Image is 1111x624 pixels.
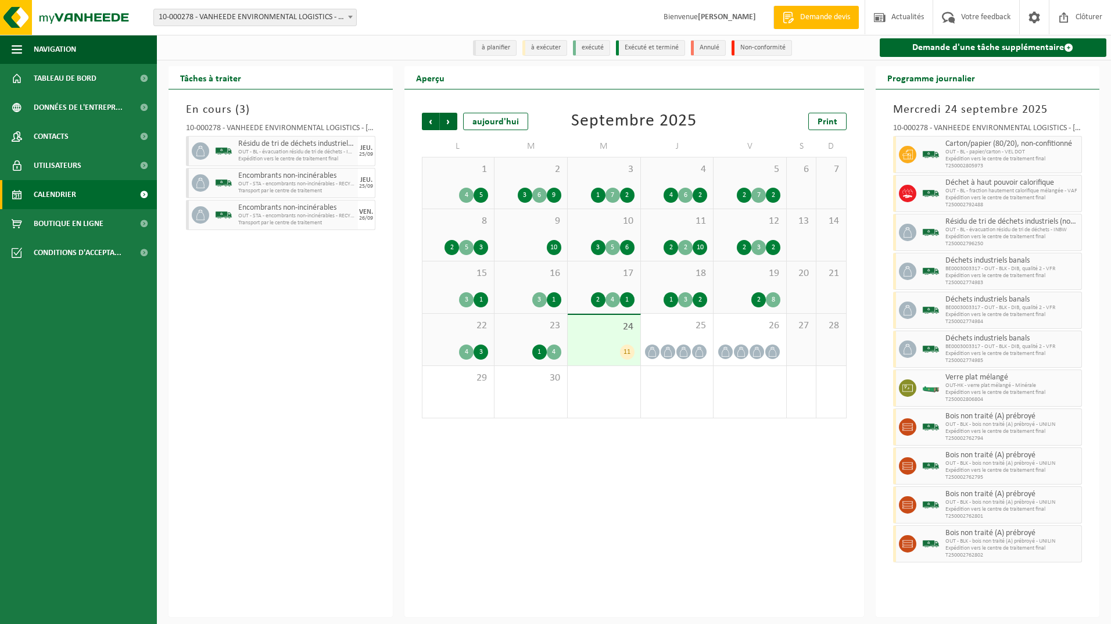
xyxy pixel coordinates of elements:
span: Calendrier [34,180,76,209]
h3: En cours ( ) [186,101,375,119]
span: 9 [500,215,561,228]
div: 1 [547,292,561,307]
span: OUT - STA - encombrants non-incinérables - RECYROM [238,213,355,220]
span: OUT - STA - encombrants non-incinérables - RECYROM [238,181,355,188]
img: BL-SO-LV [215,206,232,224]
div: 2 [678,240,693,255]
span: Résidu de tri de déchets industriels (non comparable au déchets ménagers) [945,217,1079,227]
span: 21 [822,267,840,280]
span: Demande devis [797,12,853,23]
div: 10 [547,240,561,255]
div: Septembre 2025 [571,113,697,130]
span: Verre plat mélangé [945,373,1079,382]
span: BE0003003317 - OUT - BLK - DIB, qualité 2 - VFR [945,304,1079,311]
span: 15 [428,267,489,280]
span: Expédition vers le centre de traitement final [945,506,1079,513]
img: BL-SO-LV [922,224,940,241]
td: M [568,136,641,157]
li: Exécuté et terminé [616,40,685,56]
span: 11 [647,215,708,228]
div: 2 [445,240,459,255]
span: Expédition vers le centre de traitement final [945,272,1079,279]
li: Annulé [691,40,726,56]
span: Déchets industriels banals [945,295,1079,304]
div: 1 [532,345,547,360]
span: T250002762794 [945,435,1079,442]
span: 1 [428,163,489,176]
span: 10-000278 - VANHEEDE ENVIRONMENTAL LOGISTICS - QUEVY - QUÉVY-LE-GRAND [154,9,356,26]
span: Bois non traité (A) prébroyé [945,451,1079,460]
span: OUT-HK - verre plat mélangé - Minérale [945,382,1079,389]
span: OUT - BLK - bois non traité (A) prébroyé - UNILIN [945,421,1079,428]
li: à planifier [473,40,517,56]
div: 10 [693,240,707,255]
span: 4 [647,163,708,176]
span: OUT - BL - papier/carton - VEL DOT [945,149,1079,156]
span: Données de l'entrepr... [34,93,123,122]
span: 25 [647,320,708,332]
div: JEU. [360,177,372,184]
td: J [641,136,714,157]
img: BL-SO-LV [922,263,940,280]
div: 3 [751,240,766,255]
div: 3 [518,188,532,203]
span: Encombrants non-incinérables [238,171,355,181]
div: 2 [737,188,751,203]
h2: Aperçu [404,66,456,89]
span: 16 [500,267,561,280]
h2: Tâches à traiter [169,66,253,89]
div: 5 [474,188,488,203]
div: 7 [605,188,620,203]
div: 4 [459,188,474,203]
td: D [816,136,846,157]
div: 3 [459,292,474,307]
span: 5 [719,163,780,176]
span: Expédition vers le centre de traitement final [945,545,1079,552]
div: aujourd'hui [463,113,528,130]
div: 4 [664,188,678,203]
div: 5 [605,240,620,255]
img: BL-SO-LV [922,535,940,553]
span: Expédition vers le centre de traitement final [945,234,1079,241]
div: 4 [459,345,474,360]
td: M [494,136,568,157]
img: HK-XC-12-GN-00 [922,384,940,393]
span: T250002762802 [945,552,1079,559]
span: 29 [428,372,489,385]
span: 22 [428,320,489,332]
span: 2 [500,163,561,176]
span: OUT - BL - évacuation résidu de tri de déchets - INBW [945,227,1079,234]
img: BL-SO-LV [922,302,940,319]
div: 2 [693,188,707,203]
span: BE0003003317 - OUT - BLK - DIB, qualité 2 - VFR [945,343,1079,350]
span: Print [818,117,837,127]
span: OUT - BLK - bois non traité (A) prébroyé - UNILIN [945,460,1079,467]
span: 27 [793,320,810,332]
span: 19 [719,267,780,280]
div: 9 [547,188,561,203]
span: 6 [793,163,810,176]
div: 2 [591,292,605,307]
div: 25/09 [359,184,373,189]
span: Expédition vers le centre de traitement final [945,389,1079,396]
span: 28 [822,320,840,332]
li: exécuté [573,40,610,56]
div: 7 [751,188,766,203]
span: 8 [428,215,489,228]
span: T250002774984 [945,318,1079,325]
span: 7 [822,163,840,176]
span: 14 [822,215,840,228]
div: 3 [474,240,488,255]
li: Non-conformité [732,40,792,56]
span: 30 [500,372,561,385]
span: T250002792488 [945,202,1079,209]
div: 10-000278 - VANHEEDE ENVIRONMENTAL LOGISTICS - [PERSON_NAME]-[GEOGRAPHIC_DATA] [893,124,1083,136]
span: Déchets industriels banals [945,256,1079,266]
span: Boutique en ligne [34,209,103,238]
span: T250002796250 [945,241,1079,248]
img: BL-SO-LV [922,457,940,475]
span: Résidu de tri de déchets industriels (non comparable au déchets ménagers) [238,139,355,149]
div: 1 [620,292,635,307]
div: 2 [664,240,678,255]
span: Expédition vers le centre de traitement final [945,311,1079,318]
